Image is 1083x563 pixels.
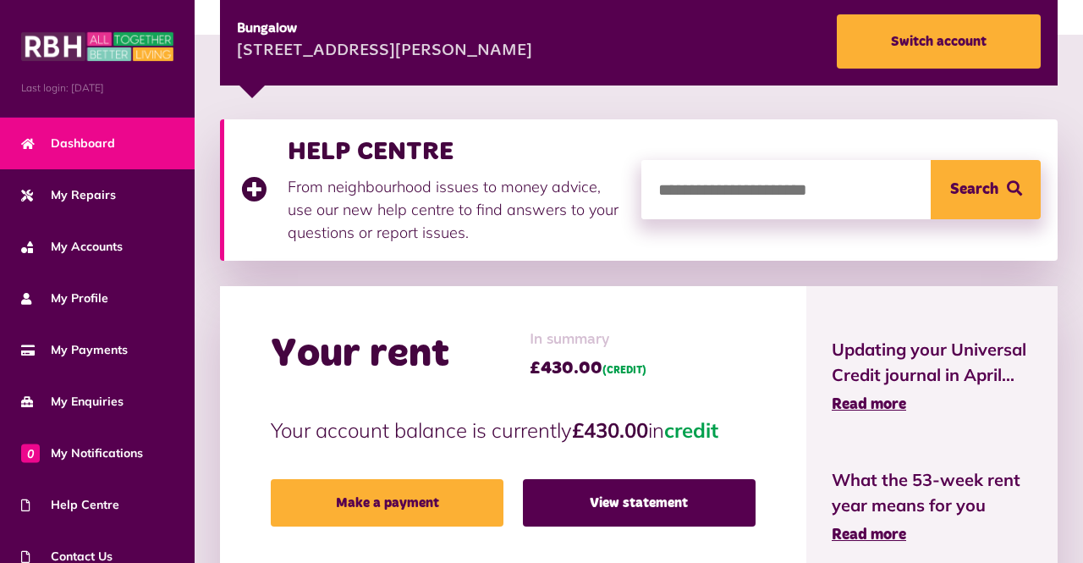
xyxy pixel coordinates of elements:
h3: HELP CENTRE [288,136,624,167]
a: View statement [523,479,756,527]
span: My Repairs [21,186,116,204]
div: Bungalow [237,19,532,39]
a: Switch account [837,14,1041,69]
a: What the 53-week rent year means for you Read more [832,467,1032,547]
span: Help Centre [21,496,119,514]
span: Updating your Universal Credit journal in April... [832,337,1032,388]
span: credit [664,417,718,443]
div: [STREET_ADDRESS][PERSON_NAME] [237,39,532,64]
span: Dashboard [21,135,115,152]
button: Search [931,160,1041,219]
span: Read more [832,397,906,412]
a: Updating your Universal Credit journal in April... Read more [832,337,1032,417]
span: My Accounts [21,238,123,256]
span: Last login: [DATE] [21,80,173,96]
img: MyRBH [21,30,173,63]
span: Read more [832,527,906,543]
p: From neighbourhood issues to money advice, use our new help centre to find answers to your questi... [288,175,624,244]
span: What the 53-week rent year means for you [832,467,1032,518]
span: My Notifications [21,444,143,462]
span: My Payments [21,341,128,359]
span: Search [950,160,998,219]
a: Make a payment [271,479,503,527]
span: My Enquiries [21,393,124,411]
strong: £430.00 [572,417,648,443]
span: 0 [21,444,40,462]
span: £430.00 [530,356,646,381]
span: (CREDIT) [602,366,646,376]
p: Your account balance is currently in [271,415,756,445]
span: My Profile [21,290,108,307]
span: In summary [530,328,646,351]
h2: Your rent [271,330,449,379]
